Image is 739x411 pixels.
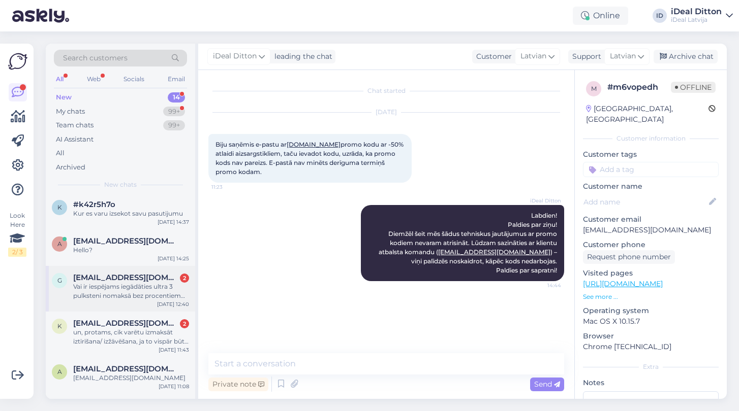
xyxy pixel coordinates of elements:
[57,240,62,248] span: a
[583,181,719,192] p: Customer name
[523,197,561,204] span: iDeal Ditton
[163,120,185,130] div: 99+
[180,273,189,283] div: 2
[57,368,62,375] span: a
[73,209,189,218] div: Kur es varu izsekot savu pasutijumu
[8,52,27,71] img: Askly Logo
[653,9,667,23] div: ID
[534,380,560,389] span: Send
[472,51,512,62] div: Customer
[121,73,146,86] div: Socials
[56,107,85,117] div: My chats
[568,51,601,62] div: Support
[573,7,628,25] div: Online
[671,8,733,24] a: iDeal DittoniDeal Latvija
[215,141,405,176] span: Biju saņēmis e-pastu ar promo kodu ar -50% atlaidi aizsargstikliem, taču ievadot kodu, uzrāda, ka...
[73,282,189,300] div: Vai ir iespējams iegādāties ultra 3 pulksteni nomaksā bez procentiem šobrīd
[211,183,250,191] span: 11:23
[158,218,189,226] div: [DATE] 14:37
[208,378,268,391] div: Private note
[159,346,189,354] div: [DATE] 11:43
[583,196,707,208] input: Add name
[56,120,94,130] div: Team chats
[85,73,103,86] div: Web
[8,248,26,257] div: 2 / 3
[287,141,341,148] a: [DOMAIN_NAME]
[163,107,185,117] div: 99+
[73,236,179,246] span: annemarijakalnina@gmail.com
[213,51,257,62] span: iDeal Ditton
[73,328,189,346] div: un, protams, cik varētu izmaksāt iztīrīšana/ izžāvēšana, ja to vispār būtu vērts darīt?
[180,319,189,328] div: 2
[583,331,719,341] p: Browser
[583,362,719,371] div: Extra
[583,305,719,316] p: Operating system
[583,268,719,279] p: Visited pages
[610,51,636,62] span: Latvian
[607,81,671,93] div: # m6vopedh
[583,214,719,225] p: Customer email
[438,248,550,256] a: [EMAIL_ADDRESS][DOMAIN_NAME]
[671,8,722,16] div: iDeal Ditton
[583,134,719,143] div: Customer information
[56,92,72,102] div: New
[57,203,62,211] span: k
[583,316,719,327] p: Mac OS X 10.15.7
[583,292,719,301] p: See more ...
[671,82,716,93] span: Offline
[583,279,663,288] a: [URL][DOMAIN_NAME]
[583,162,719,177] input: Add a tag
[583,341,719,352] p: Chrome [TECHNICAL_ID]
[586,104,709,125] div: [GEOGRAPHIC_DATA], [GEOGRAPHIC_DATA]
[73,200,115,209] span: #k42r5h7o
[56,134,94,145] div: AI Assistant
[158,255,189,262] div: [DATE] 14:25
[583,250,675,264] div: Request phone number
[104,180,137,189] span: New chats
[73,373,189,383] div: [EMAIL_ADDRESS][DOMAIN_NAME]
[583,149,719,160] p: Customer tags
[208,108,564,117] div: [DATE]
[54,73,66,86] div: All
[73,364,179,373] span: akims.sibanovs@gmail.com
[583,225,719,235] p: [EMAIL_ADDRESS][DOMAIN_NAME]
[583,378,719,388] p: Notes
[56,148,65,158] div: All
[583,239,719,250] p: Customer phone
[379,212,559,274] span: Labdien! Paldies par ziņu! Diemžēl šeit mēs šādus tehniskus jautājumus ar promo kodiem nevaram at...
[591,85,597,92] span: m
[8,211,26,257] div: Look Here
[270,51,332,62] div: leading the chat
[57,322,62,330] span: k
[159,383,189,390] div: [DATE] 11:08
[57,277,62,284] span: g
[157,300,189,308] div: [DATE] 12:40
[63,53,128,63] span: Search customers
[671,16,722,24] div: iDeal Latvija
[168,92,185,102] div: 14
[654,50,718,63] div: Archive chat
[208,86,564,95] div: Chat started
[73,246,189,255] div: Hello?
[523,282,561,289] span: 14:44
[56,162,85,173] div: Archived
[166,73,187,86] div: Email
[73,273,179,282] span: gatis.muiznieks@inbox.lv
[73,319,179,328] span: kezbereb@gmail.com
[520,51,546,62] span: Latvian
